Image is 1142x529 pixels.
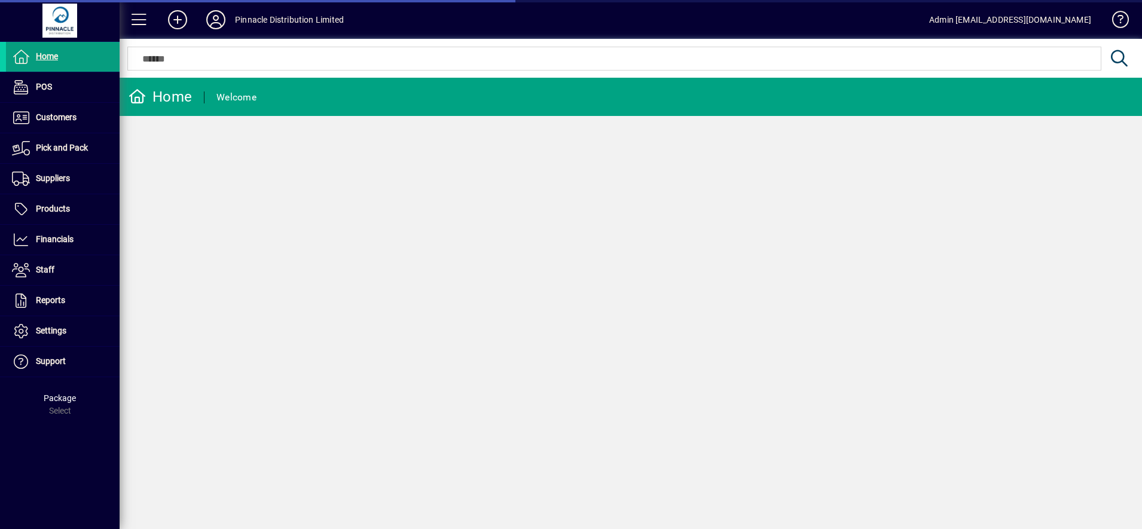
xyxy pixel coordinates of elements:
span: Staff [36,265,54,274]
a: Support [6,347,120,377]
a: POS [6,72,120,102]
a: Settings [6,316,120,346]
span: POS [36,82,52,91]
div: Pinnacle Distribution Limited [235,10,344,29]
a: Pick and Pack [6,133,120,163]
a: Staff [6,255,120,285]
span: Suppliers [36,173,70,183]
a: Knowledge Base [1103,2,1127,41]
span: Financials [36,234,74,244]
a: Customers [6,103,120,133]
span: Reports [36,295,65,305]
span: Home [36,51,58,61]
div: Admin [EMAIL_ADDRESS][DOMAIN_NAME] [929,10,1091,29]
a: Reports [6,286,120,316]
span: Package [44,393,76,403]
div: Welcome [216,88,257,107]
span: Customers [36,112,77,122]
span: Support [36,356,66,366]
span: Settings [36,326,66,335]
button: Profile [197,9,235,30]
a: Suppliers [6,164,120,194]
a: Financials [6,225,120,255]
a: Products [6,194,120,224]
button: Add [158,9,197,30]
span: Products [36,204,70,213]
span: Pick and Pack [36,143,88,152]
div: Home [129,87,192,106]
